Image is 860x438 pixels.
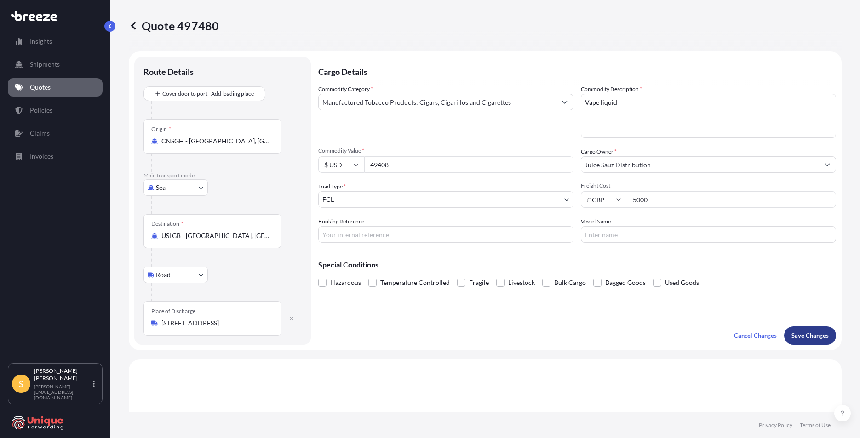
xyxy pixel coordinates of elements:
[581,94,836,138] textarea: Vape liquid
[151,125,171,133] div: Origin
[143,179,208,196] button: Select transport
[581,226,836,243] input: Enter name
[162,89,254,98] span: Cover door to port - Add loading place
[143,267,208,283] button: Select transport
[581,156,819,173] input: Full name
[318,85,373,94] label: Commodity Category
[151,307,195,315] div: Place of Discharge
[318,217,364,226] label: Booking Reference
[143,172,302,179] p: Main transport mode
[819,156,836,173] button: Show suggestions
[8,32,103,51] a: Insights
[34,384,91,400] p: [PERSON_NAME][EMAIL_ADDRESS][DOMAIN_NAME]
[581,217,611,226] label: Vessel Name
[11,415,64,430] img: organization-logo
[161,231,270,240] input: Destination
[30,37,52,46] p: Insights
[318,182,346,191] span: Load Type
[581,182,836,189] span: Freight Cost
[156,270,171,279] span: Road
[734,331,777,340] p: Cancel Changes
[469,276,489,290] span: Fragile
[318,191,573,208] button: FCL
[322,195,334,204] span: FCL
[34,367,91,382] p: [PERSON_NAME] [PERSON_NAME]
[161,137,270,146] input: Origin
[581,85,642,94] label: Commodity Description
[554,276,586,290] span: Bulk Cargo
[8,55,103,74] a: Shipments
[759,421,792,429] a: Privacy Policy
[727,326,784,345] button: Cancel Changes
[8,101,103,119] a: Policies
[581,147,617,156] label: Cargo Owner
[364,156,573,173] input: Type amount
[8,78,103,97] a: Quotes
[30,106,52,115] p: Policies
[318,57,836,85] p: Cargo Details
[151,220,183,228] div: Destination
[605,276,646,290] span: Bagged Goods
[143,66,194,77] p: Route Details
[318,261,836,268] p: Special Conditions
[30,83,51,92] p: Quotes
[30,60,60,69] p: Shipments
[318,226,573,243] input: Your internal reference
[143,86,265,101] button: Cover door to port - Add loading place
[319,94,556,110] input: Select a commodity type
[8,124,103,142] a: Claims
[791,331,829,340] p: Save Changes
[30,152,53,161] p: Invoices
[380,276,450,290] span: Temperature Controlled
[8,147,103,165] a: Invoices
[30,129,50,138] p: Claims
[627,191,836,208] input: Enter amount
[665,276,699,290] span: Used Goods
[784,326,836,345] button: Save Changes
[508,276,535,290] span: Livestock
[156,183,166,192] span: Sea
[556,94,573,110] button: Show suggestions
[161,319,270,328] input: Place of Discharge
[330,276,361,290] span: Hazardous
[19,379,23,388] span: S
[129,18,219,33] p: Quote 497480
[318,147,573,154] span: Commodity Value
[800,421,831,429] a: Terms of Use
